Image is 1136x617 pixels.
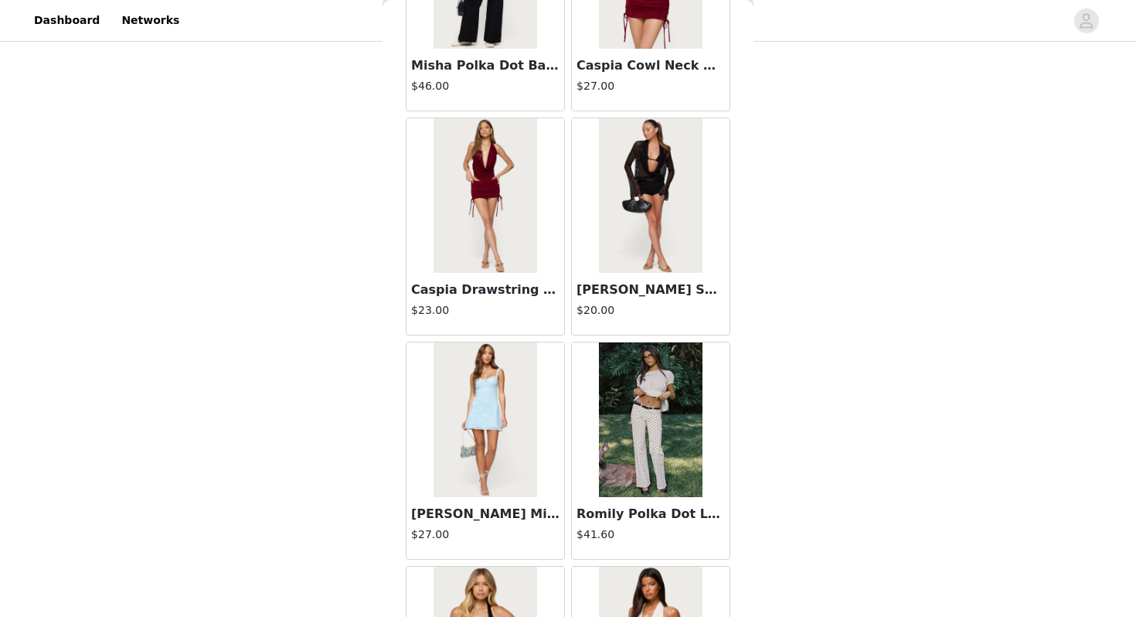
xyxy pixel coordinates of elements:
[411,56,559,75] h3: Misha Polka Dot Baggy Low Jeans
[577,78,725,94] h4: $27.00
[112,3,189,38] a: Networks
[25,3,109,38] a: Dashboard
[411,302,559,319] h4: $23.00
[577,281,725,299] h3: [PERSON_NAME] Shorts
[411,78,559,94] h4: $46.00
[411,505,559,523] h3: [PERSON_NAME] Mini Dress
[577,302,725,319] h4: $20.00
[434,118,536,273] img: Caspia Drawstring Mini Skirt
[434,343,536,497] img: Stephanie Lace Mini Dress
[411,281,559,299] h3: Caspia Drawstring Mini Skirt
[1079,9,1093,33] div: avatar
[577,505,725,523] h3: Romily Polka Dot Low Rise Jeans
[577,56,725,75] h3: Caspia Cowl Neck Backless Top
[599,343,702,497] img: Romily Polka Dot Low Rise Jeans
[599,118,702,273] img: Lera Lacey Shorts
[577,527,725,543] h4: $41.60
[411,527,559,543] h4: $27.00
